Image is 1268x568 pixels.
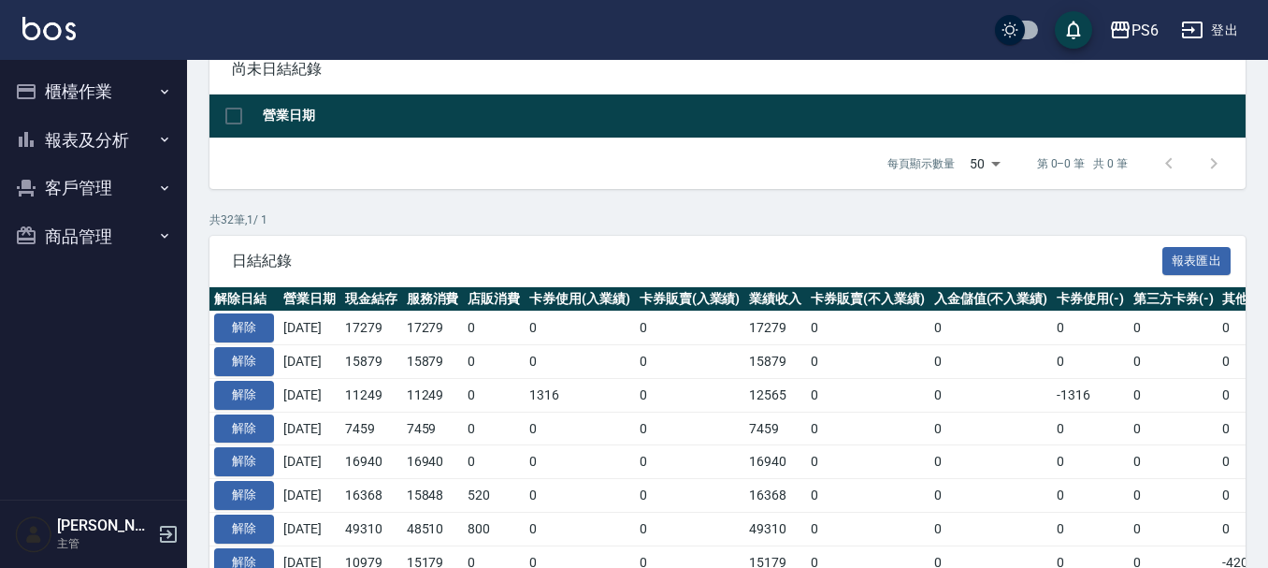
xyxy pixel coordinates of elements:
th: 服務消費 [402,287,464,312]
td: 0 [525,345,635,379]
th: 營業日期 [279,287,340,312]
img: Person [15,516,52,553]
button: 客戶管理 [7,164,180,212]
img: Logo [22,17,76,40]
td: 0 [463,312,525,345]
th: 第三方卡券(-) [1129,287,1218,312]
td: 0 [806,312,929,345]
td: 15879 [744,345,806,379]
td: 0 [929,378,1053,412]
div: PS6 [1131,19,1159,42]
td: 0 [525,412,635,445]
td: 49310 [744,512,806,546]
span: 日結紀錄 [232,252,1162,270]
button: 報表匯出 [1162,247,1232,276]
td: 0 [806,479,929,513]
td: 0 [635,412,745,445]
td: 11249 [402,378,464,412]
a: 報表匯出 [1162,251,1232,269]
p: 第 0–0 筆 共 0 筆 [1037,155,1128,172]
button: 解除 [214,381,274,410]
td: 0 [929,512,1053,546]
th: 店販消費 [463,287,525,312]
td: [DATE] [279,479,340,513]
span: 尚未日結紀錄 [232,60,1223,79]
td: 7459 [340,412,402,445]
th: 業績收入 [744,287,806,312]
td: [DATE] [279,378,340,412]
td: 0 [806,445,929,479]
td: -1316 [1052,378,1129,412]
td: 0 [1129,345,1218,379]
td: [DATE] [279,412,340,445]
td: 12565 [744,378,806,412]
td: [DATE] [279,445,340,479]
td: 0 [929,345,1053,379]
th: 卡券販賣(不入業績) [806,287,929,312]
td: 800 [463,512,525,546]
th: 營業日期 [258,95,1246,138]
td: 0 [1052,412,1129,445]
td: 0 [635,479,745,513]
button: 登出 [1174,13,1246,48]
td: 7459 [744,412,806,445]
td: 520 [463,479,525,513]
td: 0 [929,412,1053,445]
button: 解除 [214,415,274,444]
button: 商品管理 [7,212,180,261]
td: 1316 [525,378,635,412]
th: 卡券使用(-) [1052,287,1129,312]
button: 解除 [214,347,274,376]
td: 11249 [340,378,402,412]
td: 15848 [402,479,464,513]
p: 共 32 筆, 1 / 1 [209,211,1246,228]
td: 15879 [402,345,464,379]
td: 17279 [340,312,402,345]
td: 7459 [402,412,464,445]
td: [DATE] [279,512,340,546]
td: 17279 [744,312,806,345]
td: 16368 [340,479,402,513]
td: 16940 [402,445,464,479]
td: 16940 [744,445,806,479]
td: 0 [1052,445,1129,479]
td: 0 [1129,312,1218,345]
th: 現金結存 [340,287,402,312]
td: 0 [806,512,929,546]
td: 0 [525,479,635,513]
th: 入金儲值(不入業績) [929,287,1053,312]
td: 0 [929,445,1053,479]
td: 0 [1129,378,1218,412]
td: 0 [929,479,1053,513]
td: 0 [1052,345,1129,379]
button: 解除 [214,313,274,342]
td: 49310 [340,512,402,546]
td: 0 [1129,412,1218,445]
td: 0 [635,445,745,479]
button: 解除 [214,447,274,476]
th: 解除日結 [209,287,279,312]
td: 0 [463,378,525,412]
td: 0 [463,345,525,379]
td: 17279 [402,312,464,345]
p: 主管 [57,535,152,552]
td: 0 [463,412,525,445]
td: 0 [806,412,929,445]
button: 解除 [214,481,274,510]
td: 16368 [744,479,806,513]
td: 0 [525,512,635,546]
td: 0 [1129,479,1218,513]
td: 0 [463,445,525,479]
td: [DATE] [279,312,340,345]
td: [DATE] [279,345,340,379]
td: 0 [635,378,745,412]
td: 0 [525,312,635,345]
td: 0 [1052,479,1129,513]
div: 50 [962,138,1007,189]
td: 0 [1052,312,1129,345]
button: save [1055,11,1092,49]
button: 櫃檯作業 [7,67,180,116]
td: 0 [635,312,745,345]
td: 0 [1052,512,1129,546]
td: 0 [929,312,1053,345]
